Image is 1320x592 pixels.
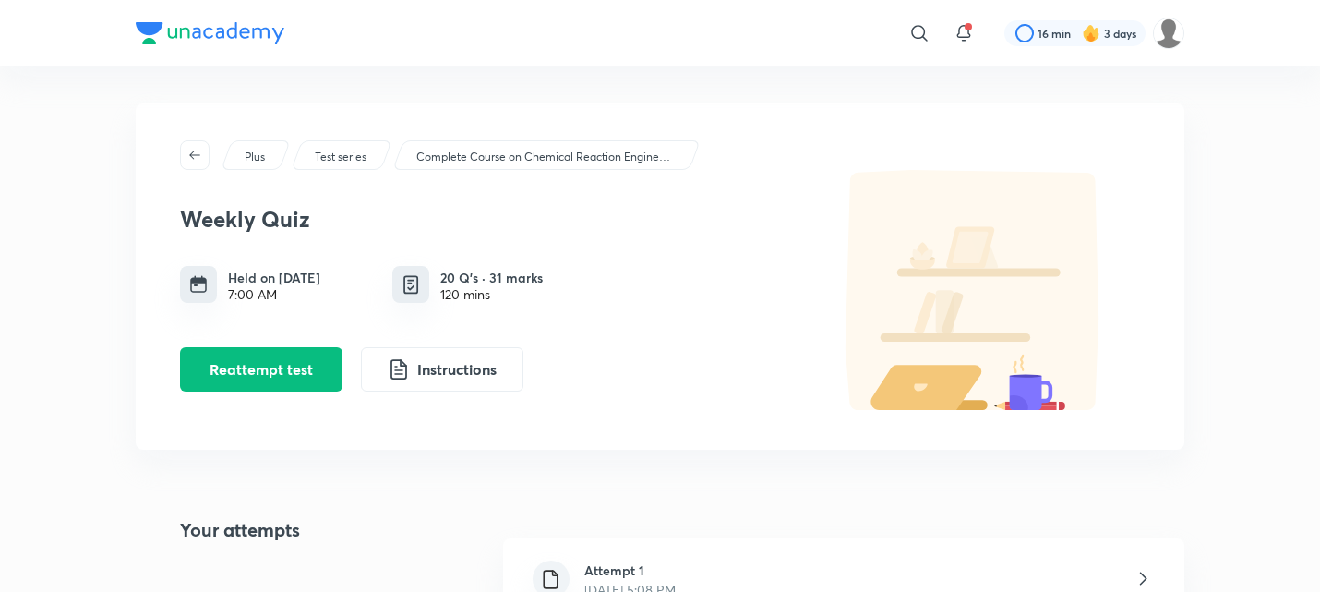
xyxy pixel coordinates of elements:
[361,347,523,392] button: Instructions
[180,206,798,233] h3: Weekly Quiz
[312,149,370,165] a: Test series
[808,170,1140,410] img: default
[400,273,423,296] img: quiz info
[539,568,562,591] img: file
[242,149,269,165] a: Plus
[189,275,208,294] img: timing
[584,561,676,580] h6: Attempt 1
[414,149,678,165] a: Complete Course on Chemical Reaction Engineering
[440,268,543,287] h6: 20 Q’s · 31 marks
[228,268,320,287] h6: Held on [DATE]
[136,22,284,44] img: Company Logo
[315,149,366,165] p: Test series
[180,347,342,392] button: Reattempt test
[228,287,320,302] div: 7:00 AM
[245,149,265,165] p: Plus
[1153,18,1184,49] img: Manasi Raut
[1082,24,1100,42] img: streak
[416,149,675,165] p: Complete Course on Chemical Reaction Engineering
[388,358,410,381] img: instruction
[440,287,543,302] div: 120 mins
